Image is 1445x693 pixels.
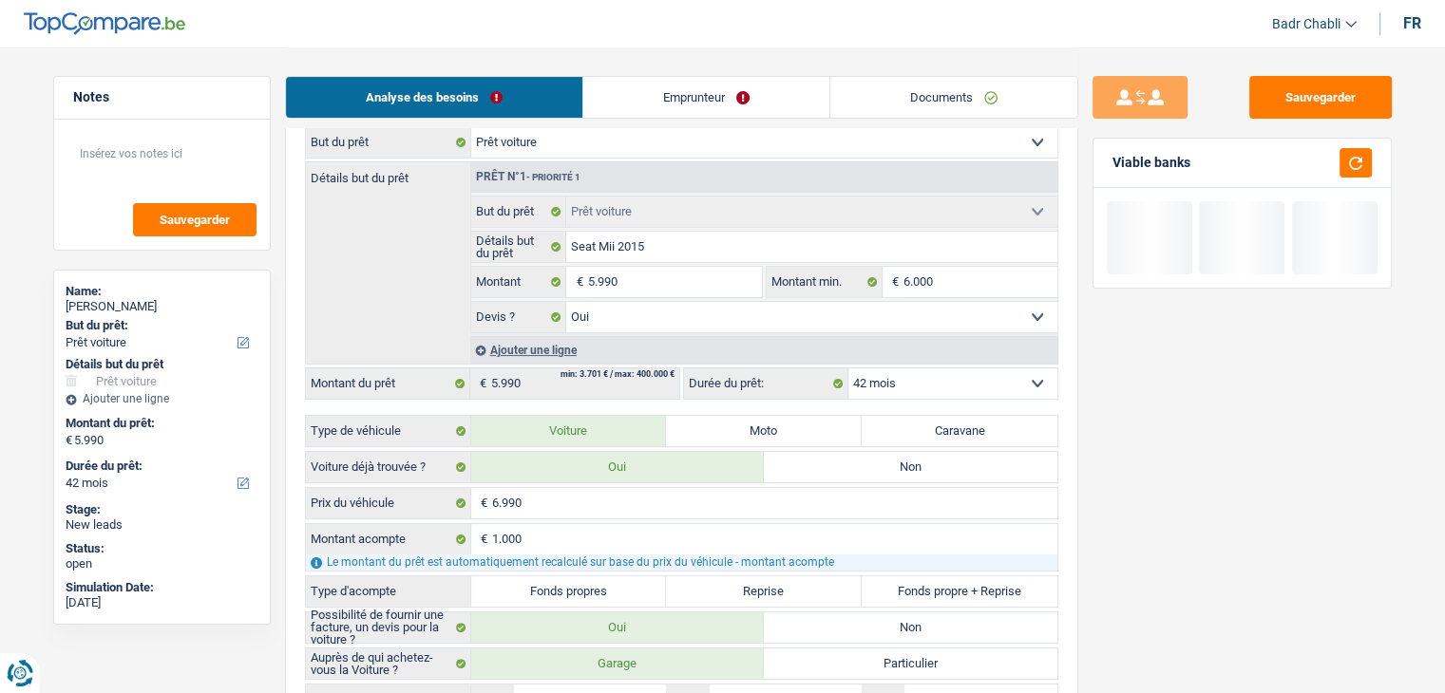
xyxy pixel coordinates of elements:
label: Détails but du prêt [471,232,567,262]
label: Possibilité de fournir une facture, un devis pour la voiture ? [306,612,471,643]
label: Voiture déjà trouvée ? [306,452,471,482]
div: Ajouter une ligne [470,336,1057,364]
label: But du prêt [306,127,471,158]
div: [PERSON_NAME] [66,299,258,314]
div: Viable banks [1112,155,1190,171]
div: [DATE] [66,595,258,610]
label: But du prêt: [66,318,255,333]
div: Ajouter une ligne [66,392,258,405]
span: € [470,368,491,399]
div: New leads [66,517,258,533]
label: Durée du prêt: [66,459,255,474]
label: Garage [471,648,765,679]
label: Reprise [666,576,862,607]
div: min: 3.701 € / max: 400.000 € [561,370,675,379]
label: Montant du prêt: [66,416,255,431]
div: Simulation Date: [66,580,258,595]
a: Emprunteur [583,77,829,118]
label: Durée du prêt: [684,368,848,399]
label: Caravane [862,416,1057,446]
button: Sauvegarder [133,203,257,236]
label: Devis ? [471,302,567,332]
span: € [471,524,492,554]
h5: Notes [73,89,251,105]
label: Détails but du prêt [306,162,470,184]
label: Type d'acompte [306,576,471,607]
div: Status: [66,541,258,556]
label: Prix du véhicule [306,488,471,518]
span: Sauvegarder [160,214,230,226]
button: Sauvegarder [1249,76,1392,119]
label: Auprès de qui achetez-vous la Voiture ? [306,648,471,679]
label: Moto [666,416,862,446]
span: € [471,488,492,518]
div: Le montant du prêt est automatiquement recalculé sur base du prix du véhicule - montant acompte [306,554,1057,571]
div: Name: [66,284,258,299]
img: TopCompare Logo [24,12,185,35]
a: Badr Chabli [1257,9,1357,40]
label: Fonds propres [471,576,667,607]
label: Non [764,452,1057,482]
label: Fonds propre + Reprise [862,576,1057,607]
label: Type de véhicule [306,416,471,446]
label: But du prêt [471,197,567,227]
span: € [66,433,72,448]
label: Montant [471,267,567,297]
div: open [66,556,258,571]
div: Détails but du prêt [66,357,258,372]
label: Oui [471,452,765,482]
label: Montant acompte [306,524,471,554]
label: Montant min. [767,267,883,297]
label: Voiture [471,416,667,446]
label: Montant du prêt [306,368,470,399]
div: fr [1403,14,1421,32]
div: Prêt n°1 [471,171,585,183]
label: Particulier [764,648,1057,679]
span: € [883,267,903,297]
label: Oui [471,612,765,643]
span: Badr Chabli [1272,16,1340,32]
a: Documents [830,77,1077,118]
a: Analyse des besoins [286,77,582,118]
span: - Priorité 1 [526,172,580,182]
div: Stage: [66,502,258,517]
span: € [566,267,587,297]
label: Non [764,612,1057,643]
